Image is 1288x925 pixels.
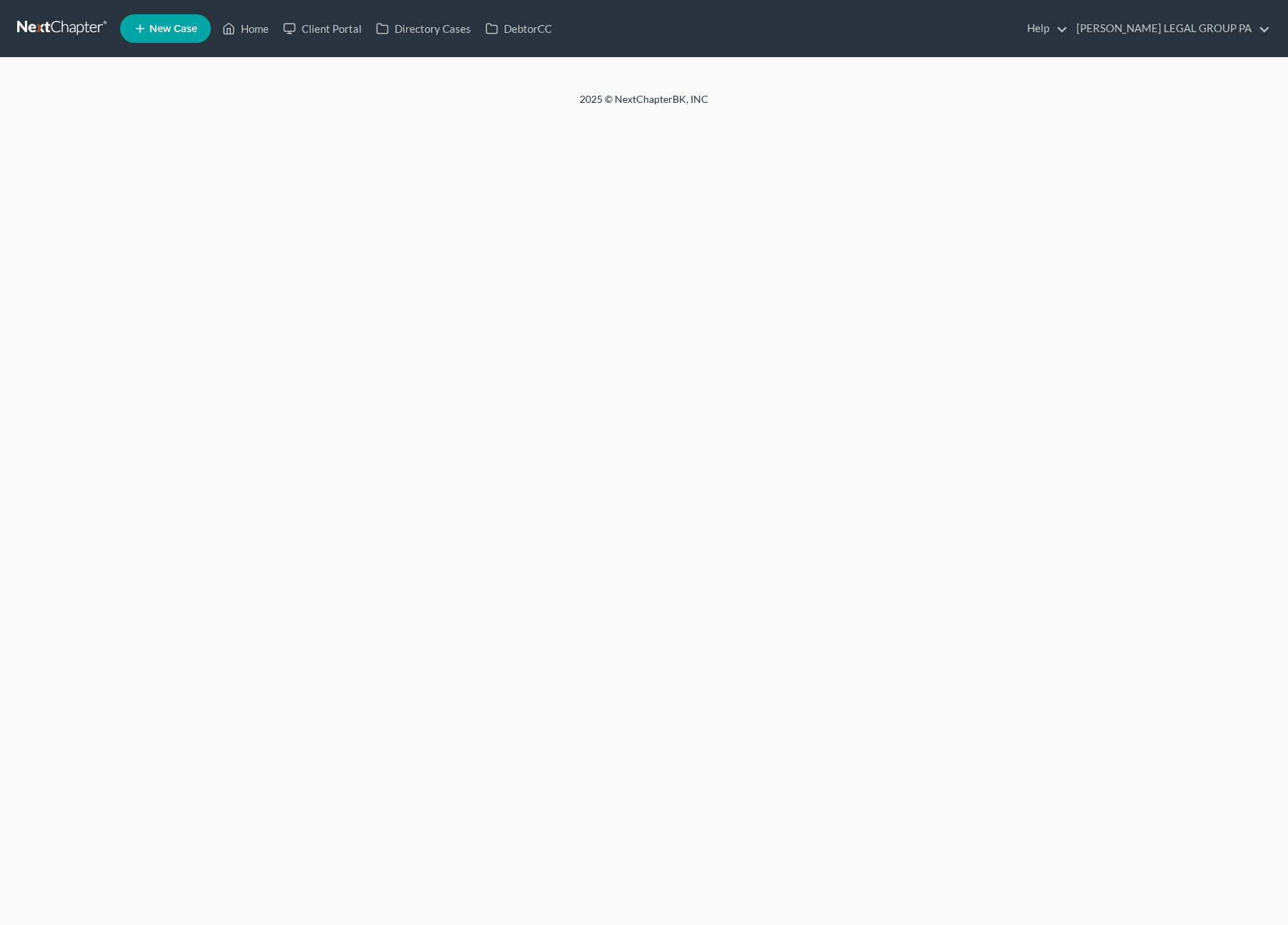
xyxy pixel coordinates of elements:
a: Help [1020,16,1068,41]
new-legal-case-button: New Case [120,14,211,43]
a: [PERSON_NAME] LEGAL GROUP PA [1069,16,1270,41]
a: DebtorCC [478,16,559,41]
a: Home [215,16,276,41]
div: 2025 © NextChapterBK, INC [237,92,1051,118]
a: Directory Cases [369,16,478,41]
a: Client Portal [276,16,369,41]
